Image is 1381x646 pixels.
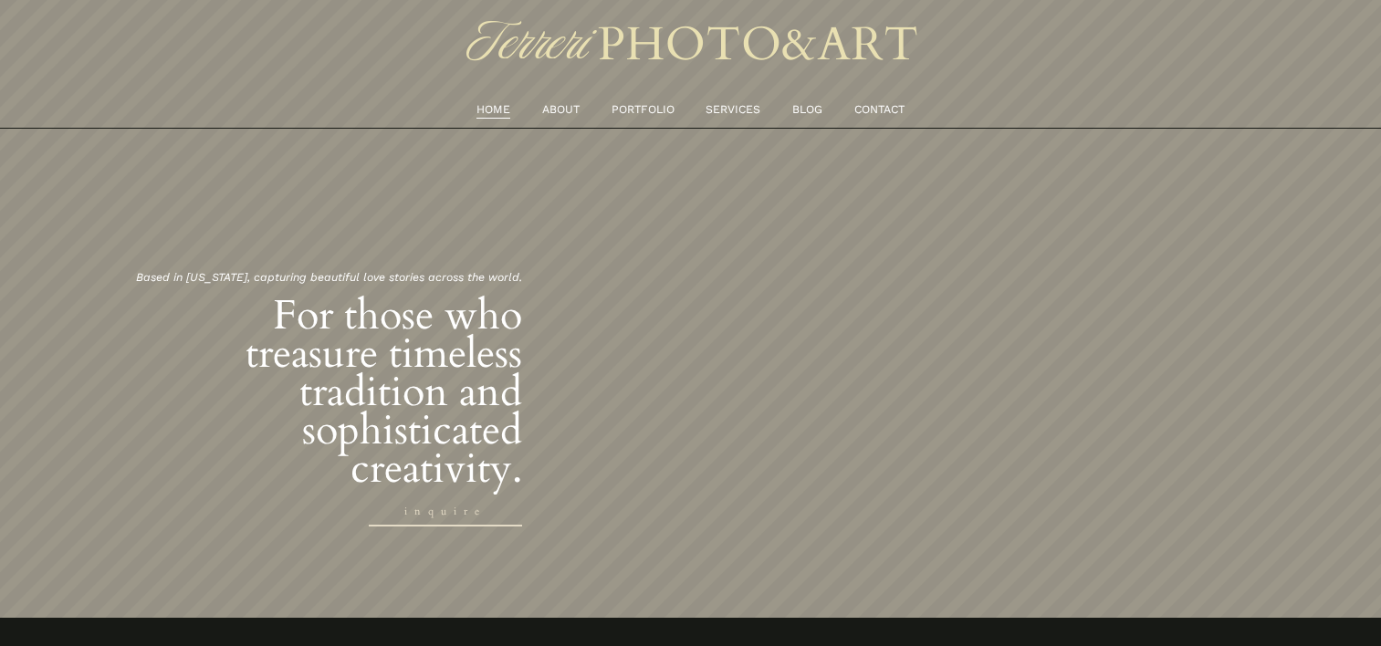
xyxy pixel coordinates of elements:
[151,297,522,489] h2: For those who treasure timeless tradition and sophisticated creativity.
[136,271,522,284] em: Based in [US_STATE], capturing beautiful love stories across the world.
[792,100,822,120] a: BLOG
[854,100,905,120] a: CONTACT
[706,100,760,120] a: SERVICES
[463,10,919,78] img: TERRERI PHOTO &amp; ART
[476,100,510,120] a: HOME
[542,100,580,120] a: ABOUT
[612,100,675,120] a: PORTFOLIO
[369,499,522,527] a: inquire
